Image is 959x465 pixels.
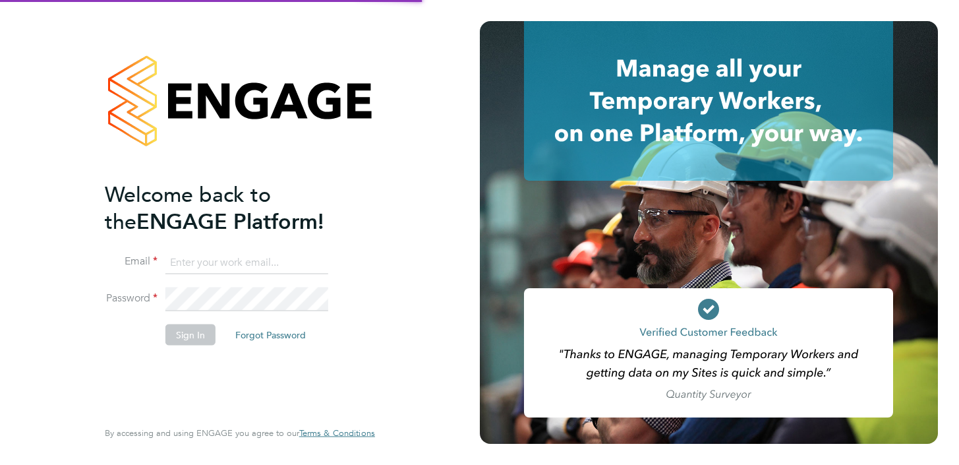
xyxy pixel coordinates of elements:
span: Welcome back to the [105,181,271,234]
button: Sign In [165,325,216,346]
span: By accessing and using ENGAGE you agree to our [105,427,375,439]
label: Email [105,255,158,268]
span: Terms & Conditions [299,427,375,439]
input: Enter your work email... [165,251,328,274]
h2: ENGAGE Platform! [105,181,362,235]
a: Terms & Conditions [299,428,375,439]
button: Forgot Password [225,325,316,346]
label: Password [105,292,158,305]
